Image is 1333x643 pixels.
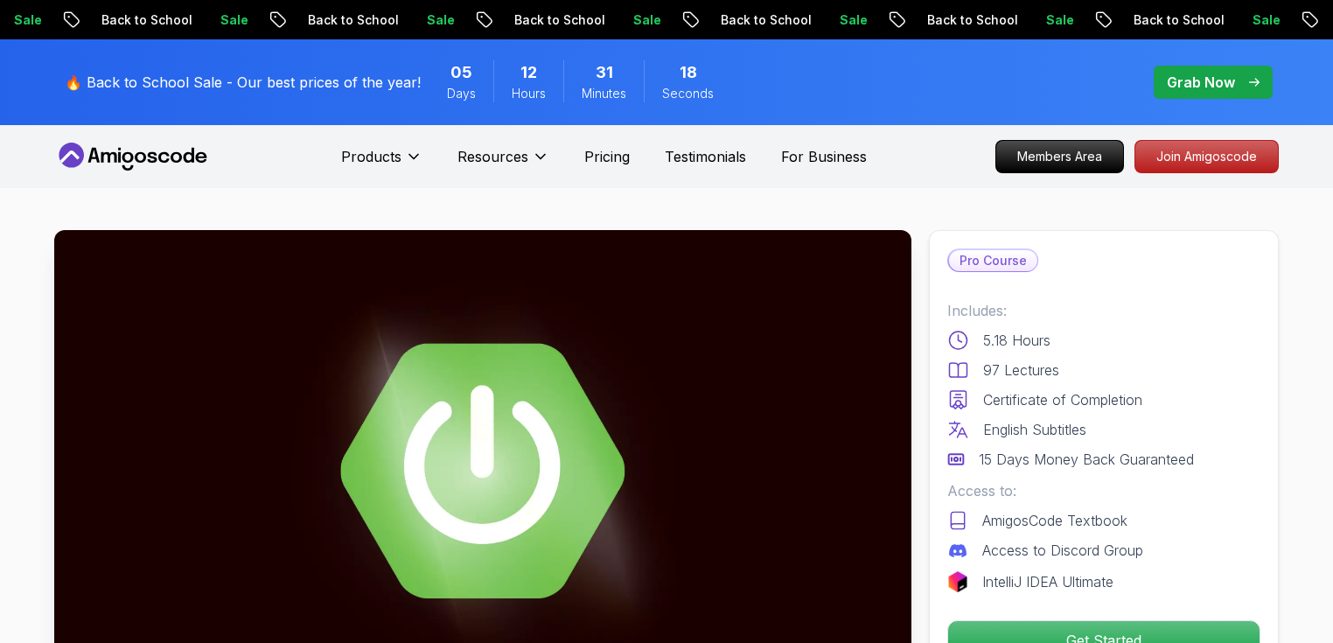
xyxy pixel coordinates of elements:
p: English Subtitles [983,419,1086,440]
p: Members Area [996,141,1123,172]
a: Pricing [584,146,630,167]
a: For Business [781,146,867,167]
p: Grab Now [1167,72,1235,93]
p: Join Amigoscode [1135,141,1278,172]
p: Sale [1238,11,1294,29]
p: 97 Lectures [983,360,1059,381]
p: AmigosCode Textbook [982,510,1127,531]
p: Sale [412,11,468,29]
p: 5.18 Hours [983,330,1050,351]
button: Products [341,146,422,181]
span: 5 Days [450,60,472,85]
p: Sale [1031,11,1087,29]
span: 18 Seconds [680,60,697,85]
p: IntelliJ IDEA Ultimate [982,571,1113,592]
p: Back to School [499,11,618,29]
p: Resources [457,146,528,167]
p: Back to School [1119,11,1238,29]
p: Back to School [706,11,825,29]
p: Sale [825,11,881,29]
p: 15 Days Money Back Guaranteed [979,449,1194,470]
p: Sale [206,11,262,29]
img: jetbrains logo [947,571,968,592]
p: Back to School [87,11,206,29]
a: Testimonials [665,146,746,167]
p: Pro Course [949,250,1037,271]
p: Sale [618,11,674,29]
p: Access to Discord Group [982,540,1143,561]
p: Certificate of Completion [983,389,1142,410]
a: Members Area [995,140,1124,173]
p: Products [341,146,401,167]
button: Resources [457,146,549,181]
p: 🔥 Back to School Sale - Our best prices of the year! [65,72,421,93]
p: Includes: [947,300,1260,321]
span: Hours [512,85,546,102]
span: Days [447,85,476,102]
p: Back to School [293,11,412,29]
span: Minutes [582,85,626,102]
p: Back to School [912,11,1031,29]
p: Access to: [947,480,1260,501]
span: Seconds [662,85,714,102]
span: 31 Minutes [596,60,613,85]
a: Join Amigoscode [1134,140,1279,173]
span: 12 Hours [520,60,537,85]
